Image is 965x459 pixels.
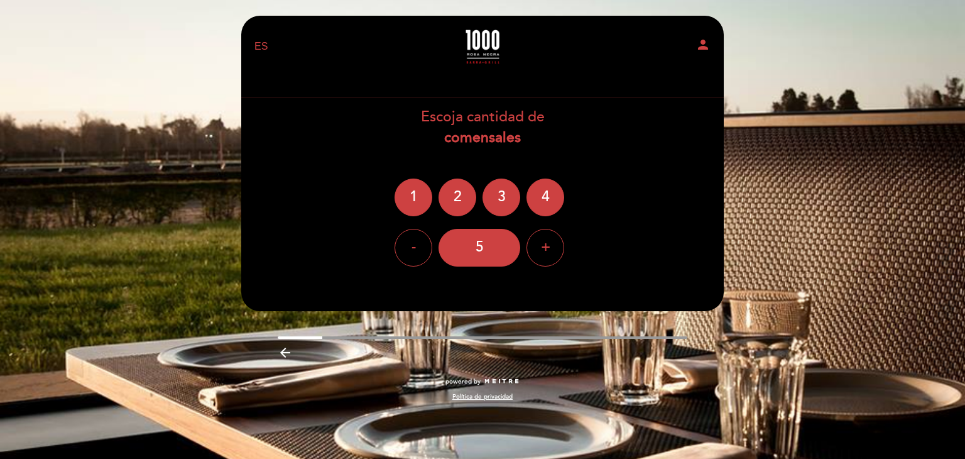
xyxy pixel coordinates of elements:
div: - [395,229,432,267]
div: Escoja cantidad de [241,107,724,148]
b: comensales [444,129,521,147]
i: arrow_backward [278,345,293,360]
div: 4 [526,179,564,216]
div: 5 [439,229,520,267]
a: Política de privacidad [452,392,513,401]
img: MEITRE [484,379,520,385]
div: 2 [439,179,476,216]
i: person [695,37,711,52]
span: powered by [445,377,481,386]
div: 3 [482,179,520,216]
a: 1000 [PERSON_NAME] Negra [404,30,561,64]
div: + [526,229,564,267]
div: 1 [395,179,432,216]
a: powered by [445,377,520,386]
button: person [695,37,711,57]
